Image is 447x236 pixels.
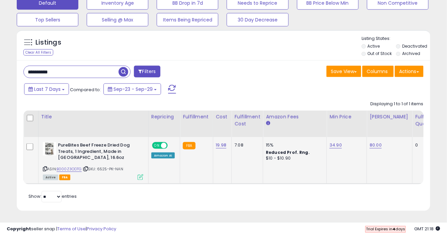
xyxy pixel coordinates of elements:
[134,66,160,77] button: Filters
[183,113,210,120] div: Fulfillment
[234,142,258,148] div: 7.08
[157,13,218,26] button: Items Being Repriced
[326,66,361,77] button: Save View
[362,36,430,42] p: Listing States:
[395,66,424,77] button: Actions
[114,86,153,93] span: Sep-23 - Sep-29
[362,66,394,77] button: Columns
[34,86,61,93] span: Last 7 Days
[167,143,177,149] span: OFF
[183,142,195,150] small: FBA
[151,153,175,159] div: Amazon AI
[103,83,161,95] button: Sep-23 - Sep-29
[368,51,392,56] label: Out of Stock
[402,43,427,49] label: Deactivated
[153,143,161,149] span: ON
[59,175,71,180] span: FBA
[415,226,440,232] span: 2025-10-7 21:18 GMT
[43,142,56,156] img: 41yP5PiQEgL._SL40_.jpg
[329,113,364,120] div: Min Price
[7,226,116,232] div: seller snap | |
[83,166,123,172] span: | SKU: 6525-PK-NAN
[415,142,436,148] div: 0
[43,175,58,180] span: All listings currently available for purchase on Amazon
[266,142,321,148] div: 15%
[41,113,146,120] div: Title
[266,113,324,120] div: Amazon Fees
[216,142,227,149] a: 19.98
[35,38,61,47] h5: Listings
[266,120,270,126] small: Amazon Fees.
[266,150,310,155] b: Reduced Prof. Rng.
[368,43,380,49] label: Active
[392,226,395,232] b: 4
[58,142,139,163] b: PureBites Beef Freeze Dried Dog Treats, 1 Ingredient, Made in [GEOGRAPHIC_DATA], 16.6oz
[57,226,86,232] a: Terms of Use
[28,193,77,200] span: Show: entries
[43,142,143,179] div: ASIN:
[329,142,342,149] a: 34.90
[87,13,148,26] button: Selling @ Max
[415,113,438,127] div: Fulfillable Quantity
[227,13,288,26] button: 30 Day Decrease
[17,13,78,26] button: Top Sellers
[7,226,31,232] strong: Copyright
[402,51,420,56] label: Archived
[370,113,409,120] div: [PERSON_NAME]
[57,166,82,172] a: B000Z3ODTG
[367,68,388,75] span: Columns
[70,86,101,93] span: Compared to:
[370,142,382,149] a: 80.00
[87,226,116,232] a: Privacy Policy
[216,113,229,120] div: Cost
[23,49,53,56] div: Clear All Filters
[24,83,69,95] button: Last 7 Days
[151,113,177,120] div: Repricing
[266,156,321,161] div: $10 - $10.90
[366,226,405,232] span: Trial Expires in days
[234,113,260,127] div: Fulfillment Cost
[370,101,424,107] div: Displaying 1 to 1 of 1 items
